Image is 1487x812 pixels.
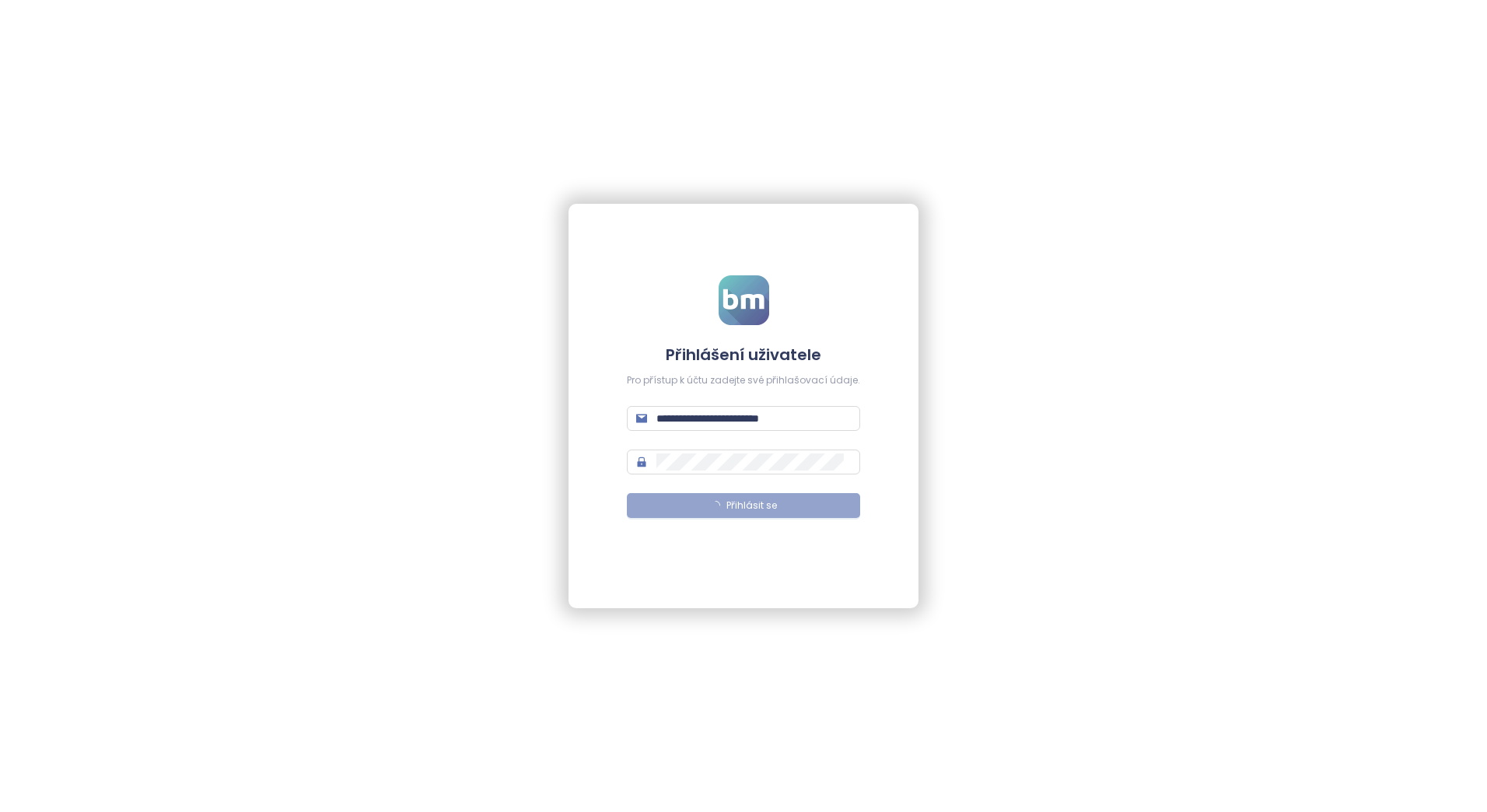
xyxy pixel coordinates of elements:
span: loading [709,499,722,512]
span: Přihlásit se [726,499,777,513]
span: mail [636,413,647,424]
img: logo [719,275,769,325]
button: Přihlásit se [627,493,860,518]
span: lock [636,457,647,467]
div: Pro přístup k účtu zadejte své přihlašovací údaje. [627,373,860,388]
h4: Přihlášení uživatele [627,344,860,366]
